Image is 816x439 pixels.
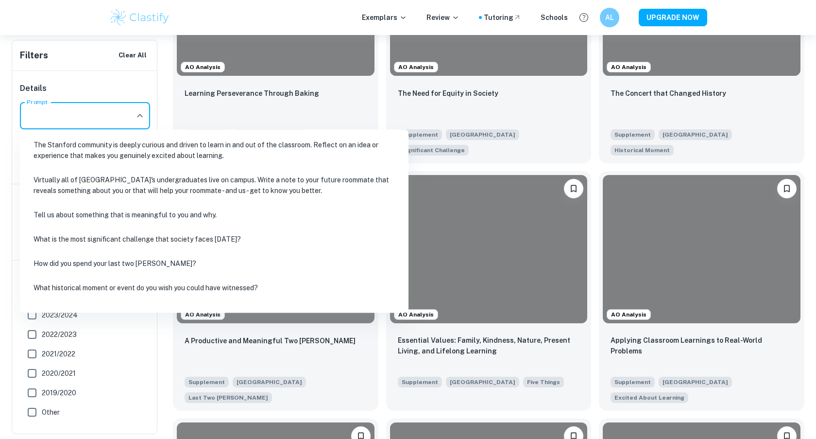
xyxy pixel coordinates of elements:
[659,129,732,140] span: [GEOGRAPHIC_DATA]
[20,83,150,94] h6: Details
[426,12,459,23] p: Review
[777,179,797,198] button: Bookmark
[394,63,438,71] span: AO Analysis
[24,204,405,226] li: Tell us about something that is meaningful to you and why.
[181,63,224,71] span: AO Analysis
[604,12,615,23] h6: AL
[611,391,688,403] span: The Stanford community is deeply curious and driven to learn in and out of the classroom. Reflect...
[398,129,442,140] span: Supplement
[611,129,655,140] span: Supplement
[611,335,793,356] p: Applying Classroom Learnings to Real-World Problems
[116,48,149,63] button: Clear All
[42,368,76,379] span: 2020/2021
[576,9,592,26] button: Help and Feedback
[386,171,592,411] a: AO AnalysisBookmarkEssential Values: Family, Kindness, Nature, Present Living, and Lifelong Learn...
[24,134,405,167] li: The Stanford community is deeply curious and driven to learn in and out of the classroom. Reflect...
[42,310,78,320] span: 2023/2024
[362,12,407,23] p: Exemplars
[42,349,75,359] span: 2021/2022
[402,146,465,155] span: Significant Challenge
[541,12,568,23] a: Schools
[185,391,272,403] span: How did you spend your last two summers?
[42,387,76,398] span: 2019/2020
[27,98,48,106] label: Prompt
[639,9,707,26] button: UPGRADE NOW
[133,109,147,123] button: Close
[659,377,732,387] span: [GEOGRAPHIC_DATA]
[599,171,804,411] a: AO AnalysisBookmarkApplying Classroom Learnings to Real-World ProblemsSupplement[GEOGRAPHIC_DATA]...
[185,335,356,346] p: A Productive and Meaningful Two Summers
[600,8,619,27] button: AL
[446,129,519,140] span: [GEOGRAPHIC_DATA]
[607,63,650,71] span: AO Analysis
[398,335,580,356] p: Essential Values: Family, Kindness, Nature, Present Living, and Lifelong Learning
[20,49,48,62] h6: Filters
[42,329,77,340] span: 2022/2023
[24,228,405,250] li: What is the most significant challenge that society faces [DATE]?
[398,88,498,99] p: The Need for Equity in Society
[611,144,674,156] span: What historical moment or event do you wish you could have witnessed?
[394,310,438,319] span: AO Analysis
[398,377,442,387] span: Supplement
[564,179,583,198] button: Bookmark
[446,377,519,387] span: [GEOGRAPHIC_DATA]
[233,377,306,387] span: [GEOGRAPHIC_DATA]
[611,377,655,387] span: Supplement
[181,310,224,319] span: AO Analysis
[24,277,405,299] li: What historical moment or event do you wish you could have witnessed?
[523,376,564,387] span: List five things that are important to you.
[42,407,60,418] span: Other
[614,393,684,402] span: Excited About Learning
[185,377,229,387] span: Supplement
[185,88,319,99] p: Learning Perseverance Through Baking
[527,378,560,386] span: Five Things
[398,144,469,156] span: What is the most significant challenge that society faces today?
[109,8,170,27] img: Clastify logo
[614,146,670,155] span: Historical Moment
[611,88,726,99] p: The Concert that Changed History
[188,393,268,402] span: Last Two [PERSON_NAME]
[24,252,405,275] li: How did you spend your last two [PERSON_NAME]?
[24,169,405,202] li: Virtually all of [GEOGRAPHIC_DATA]'s undergraduates live on campus. Write a note to your future r...
[484,12,521,23] a: Tutoring
[607,310,650,319] span: AO Analysis
[24,301,405,323] li: Briefly elaborate on one of your extracurricular activities, a job you hold, or responsibilities ...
